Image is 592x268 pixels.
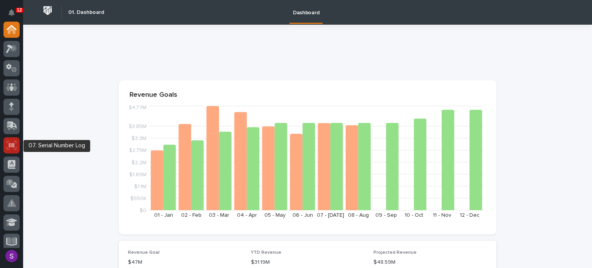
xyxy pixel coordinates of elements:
text: 07 - [DATE] [317,212,344,218]
p: Revenue Goals [129,91,486,99]
div: Notifications12 [10,9,20,22]
text: 12 - Dec [460,212,479,218]
text: 01 - Jan [154,212,173,218]
tspan: $4.77M [128,105,146,110]
text: 11 - Nov [433,212,451,218]
text: 05 - May [264,212,286,218]
tspan: $0 [140,208,146,213]
p: $31.19M [251,258,365,266]
p: $47M [128,258,242,266]
text: 02 - Feb [181,212,202,218]
text: 04 - Apr [237,212,257,218]
text: 08 - Aug [348,212,369,218]
tspan: $2.75M [129,148,146,153]
text: 06 - Jun [293,212,313,218]
span: Revenue Goal [128,250,160,255]
tspan: $1.65M [129,172,146,177]
span: Projected Revenue [373,250,417,255]
text: 10 - Oct [405,212,423,218]
tspan: $3.85M [128,124,146,129]
tspan: $1.1M [134,184,146,189]
text: 09 - Sep [375,212,397,218]
img: Workspace Logo [40,3,55,18]
tspan: $3.3M [131,136,146,141]
p: $48.59M [373,258,487,266]
p: 12 [17,7,22,13]
tspan: $550K [130,196,146,201]
text: 03 - Mar [209,212,229,218]
button: users-avatar [3,248,20,264]
button: Notifications [3,5,20,21]
span: YTD Revenue [251,250,281,255]
h2: 01. Dashboard [68,9,104,16]
tspan: $2.2M [131,160,146,165]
